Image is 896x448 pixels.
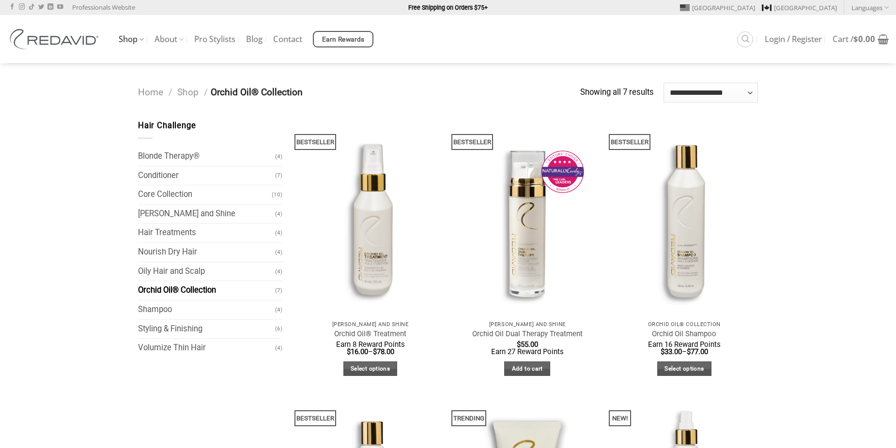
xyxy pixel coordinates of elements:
[373,347,377,356] span: $
[194,30,235,48] a: Pro Stylists
[138,320,275,339] a: Styling & Finishing
[138,87,163,98] a: Home
[47,4,53,11] a: Follow on LinkedIn
[322,34,365,45] span: Earn Rewards
[138,243,275,262] a: Nourish Dry Hair
[453,119,601,316] a: Orchid Oil Dual Therapy Treatment
[275,263,282,280] span: (4)
[504,361,550,376] a: Add to cart: “Orchid Oil Dual Therapy Treatment”
[347,347,351,356] span: $
[851,0,889,15] a: Languages
[680,0,755,15] a: [GEOGRAPHIC_DATA]
[138,339,275,358] a: Volumize Thin Hair
[138,185,272,204] a: Core Collection
[138,166,275,185] a: Conditioner
[177,87,199,98] a: Shop
[334,329,406,339] a: Orchid Oil® Treatment
[273,30,302,48] a: Contact
[611,119,758,316] img: REDAVID Orchid Oil Shampoo
[580,86,654,99] p: Showing all 7 results
[138,224,275,242] a: Hair Treatments
[458,321,596,328] p: [PERSON_NAME] and Shine
[616,321,754,328] p: Orchid Oil® Collection
[765,35,822,43] span: Login / Register
[343,361,398,376] a: Select options for “Orchid Oil® Treatment”
[664,83,758,102] select: Shop order
[275,167,282,184] span: (7)
[275,244,282,261] span: (4)
[833,35,875,43] span: Cart /
[491,347,564,356] span: Earn 27 Reward Points
[661,347,682,356] bdi: 33.00
[275,282,282,299] span: (7)
[275,320,282,337] span: (6)
[301,321,439,328] p: [PERSON_NAME] and Shine
[119,30,144,49] a: Shop
[296,119,444,316] a: Orchid Oil® Treatment
[408,4,488,11] strong: Free Shipping on Orders $75+
[687,347,691,356] span: $
[661,347,664,356] span: $
[616,341,754,356] span: –
[275,340,282,357] span: (4)
[138,121,196,130] span: Hair Challenge
[138,300,275,319] a: Shampoo
[138,262,275,281] a: Oily Hair and Scalp
[313,31,373,47] a: Earn Rewards
[138,147,275,166] a: Blonde Therapy®
[138,85,580,100] nav: Orchid Oil® Collection
[373,347,394,356] bdi: 78.00
[57,4,63,11] a: Follow on YouTube
[138,205,275,224] a: [PERSON_NAME] and Shine
[517,340,521,349] span: $
[657,361,711,376] a: Select options for “Orchid Oil Shampoo”
[138,281,275,300] a: Orchid Oil® Collection
[9,4,15,11] a: Follow on Facebook
[19,4,25,11] a: Follow on Instagram
[336,340,405,349] span: Earn 8 Reward Points
[38,4,44,11] a: Follow on Twitter
[648,340,721,349] span: Earn 16 Reward Points
[275,148,282,165] span: (4)
[472,329,583,339] a: Orchid Oil Dual Therapy Treatment
[246,30,263,48] a: Blog
[275,206,282,223] span: (4)
[154,30,184,49] a: About
[853,33,858,45] span: $
[272,186,282,203] span: (10)
[275,301,282,318] span: (4)
[169,87,172,98] span: /
[853,33,875,45] bdi: 0.00
[29,4,34,11] a: Follow on TikTok
[453,119,601,316] img: REDAVID Orchid Oil Dual Therapy ~ Award Winning Curl Care
[204,87,208,98] span: /
[7,29,104,49] img: REDAVID Salon Products | United States
[611,119,758,316] a: Orchid Oil Shampoo
[301,341,439,356] span: –
[687,347,708,356] bdi: 77.00
[296,119,444,316] img: REDAVID Orchid Oil Treatment 90ml
[833,29,889,50] a: Cart /$0.00
[517,340,538,349] bdi: 55.00
[737,31,753,47] a: Search
[347,347,368,356] bdi: 16.00
[652,329,716,339] a: Orchid Oil Shampoo
[765,30,822,48] a: Login / Register
[762,0,837,15] a: [GEOGRAPHIC_DATA]
[275,224,282,241] span: (4)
